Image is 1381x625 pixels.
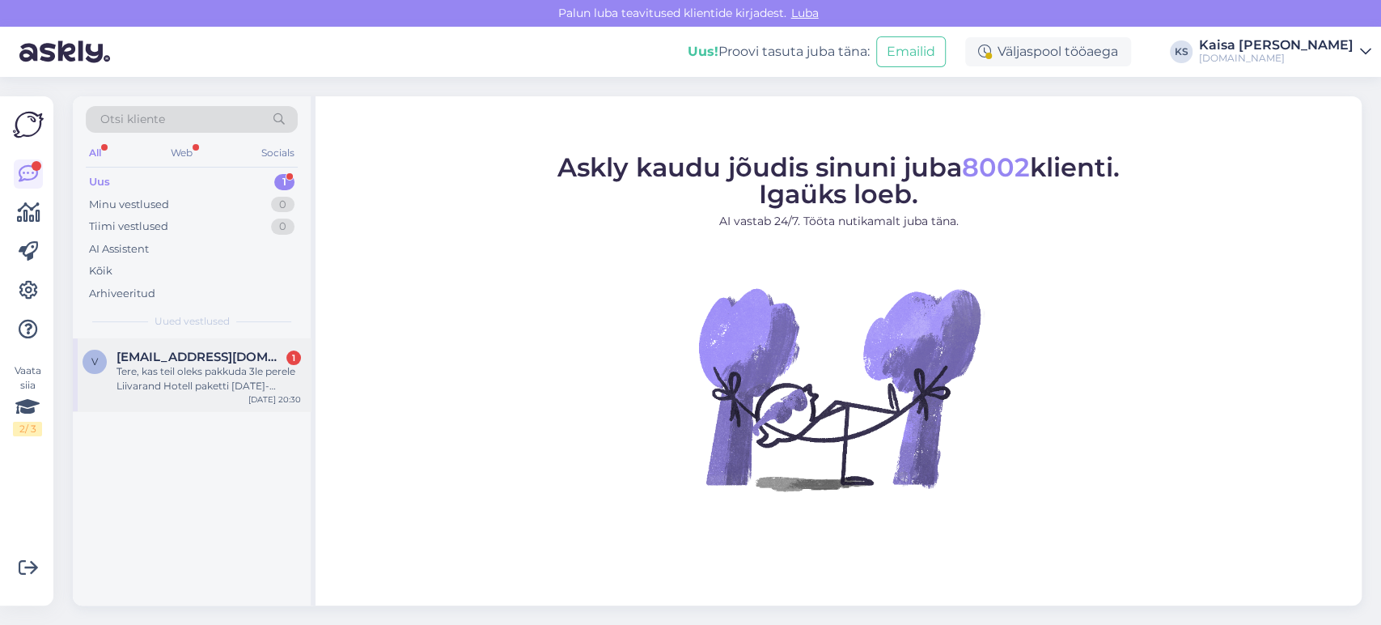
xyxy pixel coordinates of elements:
div: Uus [89,174,110,190]
span: Askly kaudu jõudis sinuni juba klienti. Igaüks loeb. [557,151,1120,210]
div: Vaata siia [13,364,42,436]
span: 8002 [962,151,1030,183]
div: Väljaspool tööaega [965,37,1131,66]
div: Kaisa [PERSON_NAME] [1199,39,1353,52]
div: [DATE] 20:30 [248,393,301,406]
img: No Chat active [693,243,985,534]
div: Minu vestlused [89,197,169,213]
span: varmopoder@gmail.com [116,350,285,364]
span: Otsi kliente [100,111,165,128]
div: Tere, kas teil oleks pakkuda 3le perele Liivarand Hotell paketti [DATE]-[DATE]? Esimene pere 2 tä... [116,364,301,393]
div: 1 [286,351,301,365]
img: Askly Logo [13,109,44,140]
div: 0 [271,197,294,213]
span: Uued vestlused [155,314,230,329]
div: AI Assistent [89,241,149,257]
div: Web [167,142,196,164]
div: All [86,142,104,164]
p: AI vastab 24/7. Tööta nutikamalt juba täna. [557,213,1120,230]
div: Tiimi vestlused [89,219,168,235]
a: Kaisa [PERSON_NAME][DOMAIN_NAME] [1199,39,1371,65]
span: Luba [786,6,824,20]
b: Uus! [688,44,718,59]
div: 0 [271,219,294,235]
span: v [91,355,98,368]
div: Kõik [89,263,112,279]
div: [DOMAIN_NAME] [1199,52,1353,65]
button: Emailid [876,36,946,67]
div: KS [1170,40,1192,63]
div: Arhiveeritud [89,286,155,302]
div: Socials [258,142,298,164]
div: 2 / 3 [13,422,42,436]
div: 1 [274,174,294,190]
div: Proovi tasuta juba täna: [688,42,870,62]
